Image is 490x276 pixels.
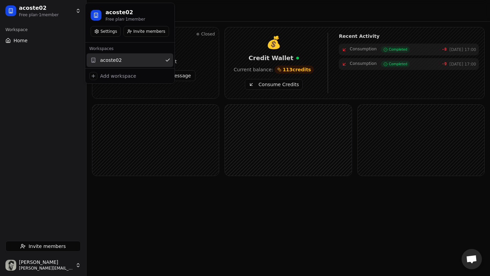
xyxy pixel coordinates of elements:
div: Add workspace [100,73,136,79]
span: -8 [442,47,447,52]
div: 💰 [230,36,317,49]
h4: Recent Activity [339,33,479,40]
div: Free plan · 1 member [19,12,73,18]
span: Consumption [350,61,376,67]
span: Completed [389,61,407,67]
img: Arnaud Costes [5,260,16,271]
div: acoste02 [87,53,173,67]
div: acoste02 [106,8,169,17]
span: Consumption [350,46,376,53]
span: Invite members [28,243,66,250]
span: Home [14,37,27,44]
div: acoste02 [19,4,73,12]
span: [PERSON_NAME] [19,259,73,266]
button: Invite members [123,26,169,37]
button: Settings [91,26,121,37]
span: Current balance: [234,66,273,73]
span: [DATE] 17:00 [449,61,476,67]
div: Workspaces [87,44,173,53]
span: [DATE] 17:00 [449,47,476,52]
div: Real-time updates active [296,57,299,59]
div: Workspace [3,24,84,35]
span: Completed [389,47,407,52]
span: [PERSON_NAME][EMAIL_ADDRESS][DOMAIN_NAME] [19,266,73,271]
div: Free plan · 1 member [106,17,169,22]
span: 113 credits [283,66,311,73]
span: -9 [442,61,447,67]
button: Consume Credits [245,79,303,90]
span: Credit Wallet [249,53,294,63]
div: Ouvrir le chat [462,249,482,269]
